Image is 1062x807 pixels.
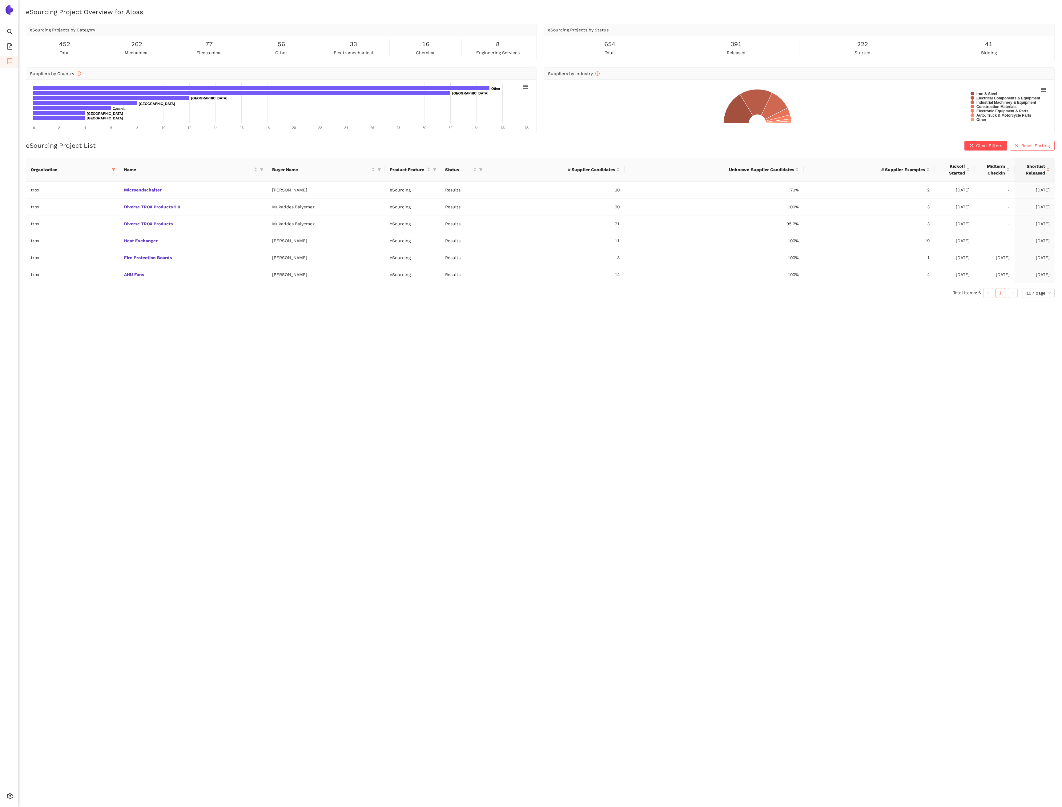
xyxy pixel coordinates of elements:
span: filter [376,165,382,174]
text: Industrial Machinery & Equipment [976,100,1036,105]
h2: eSourcing Project List [26,141,96,150]
th: this column's title is Unknown Supplier Candidates,this column is sortable [625,158,804,182]
text: Iron & Steel [976,92,997,96]
span: filter [432,165,438,174]
span: Status [445,166,472,173]
th: this column's title is # Supplier Examples,this column is sortable [804,158,935,182]
span: 222 [857,39,868,49]
td: 19 [804,232,935,249]
li: Next Page [1008,288,1018,298]
td: [DATE] [975,266,1015,283]
span: 8 [496,39,500,49]
text: [GEOGRAPHIC_DATA] [139,102,175,106]
td: - [975,199,1015,215]
text: Electrical Components & Equipment [976,96,1040,100]
text: Auto, Truck & Motorcycle Parts [976,113,1031,118]
td: [DATE] [935,266,975,283]
text: 16 [240,126,243,130]
span: Shortlist Released [1020,163,1045,176]
button: closeReset Sorting [1010,141,1055,151]
div: Page Size [1023,288,1055,298]
td: [DATE] [1015,215,1055,232]
text: [GEOGRAPHIC_DATA] [452,91,489,95]
td: 100% [625,199,804,215]
span: 16 [422,39,429,49]
td: [DATE] [935,249,975,266]
li: Previous Page [983,288,993,298]
span: # Supplier Candidates [491,166,615,173]
span: filter [377,168,381,171]
td: 11 [486,232,625,249]
span: file-add [7,41,13,54]
span: 452 [59,39,70,49]
text: 24 [344,126,348,130]
span: filter [259,165,265,174]
span: filter [260,168,263,171]
text: Electronic Equipment & Parts [976,109,1028,113]
td: [PERSON_NAME] [267,232,385,249]
td: 3 [804,215,935,232]
span: started [855,49,871,56]
td: [DATE] [1015,199,1055,215]
text: 12 [188,126,191,130]
td: 21 [486,215,625,232]
td: trox [26,215,119,232]
text: 34 [475,126,478,130]
td: trox [26,199,119,215]
td: 3 [804,199,935,215]
td: 20 [486,199,625,215]
span: Suppliers by Industry [548,71,600,76]
text: 10 [162,126,165,130]
span: eSourcing Projects by Category [30,27,95,32]
text: 26 [370,126,374,130]
text: 20 [292,126,296,130]
td: Mukaddes Balyemez [267,215,385,232]
a: 1 [996,288,1005,298]
text: 0 [33,126,35,130]
td: trox [26,249,119,266]
span: Name [124,166,253,173]
td: 8 [486,249,625,266]
span: Organization [31,166,109,173]
td: - [975,232,1015,249]
td: Results [440,249,486,266]
td: trox [26,266,119,283]
span: Unknown Supplier Candidates [630,166,794,173]
th: this column's title is Name,this column is sortable [119,158,267,182]
td: 14 [486,266,625,283]
span: released [727,49,746,56]
span: filter [111,165,117,174]
text: [GEOGRAPHIC_DATA] [87,116,123,120]
td: trox [26,232,119,249]
td: 100% [625,232,804,249]
span: filter [478,165,484,174]
span: bidding [981,49,997,56]
td: [PERSON_NAME] [267,182,385,199]
button: right [1008,288,1018,298]
td: [DATE] [1015,182,1055,199]
span: info-circle [77,71,81,76]
td: eSourcing [385,215,440,232]
td: eSourcing [385,266,440,283]
td: - [975,215,1015,232]
text: 8 [136,126,138,130]
span: 391 [730,39,742,49]
td: 20 [486,182,625,199]
text: [GEOGRAPHIC_DATA] [87,112,123,115]
td: Results [440,199,486,215]
span: 41 [985,39,992,49]
h2: eSourcing Project Overview for Alpas [26,7,1055,16]
text: 14 [214,126,217,130]
span: 262 [131,39,142,49]
text: 6 [110,126,112,130]
text: Other [976,118,986,122]
span: right [1011,291,1015,295]
text: 36 [501,126,505,130]
span: engineering services [476,49,520,56]
td: - [975,182,1015,199]
td: 4 [804,266,935,283]
span: filter [433,168,436,171]
span: total [605,49,615,56]
text: 30 [423,126,426,130]
text: 2 [58,126,60,130]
